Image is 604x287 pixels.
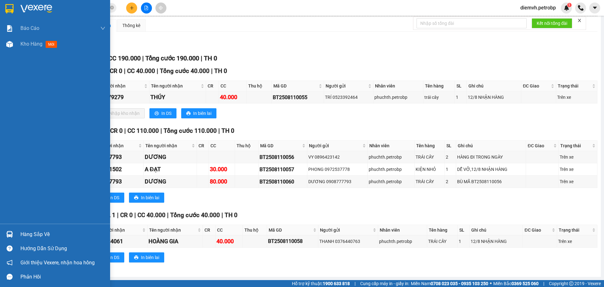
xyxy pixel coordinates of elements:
[91,91,149,104] td: 0833279279
[134,255,138,260] span: printer
[20,259,95,267] span: Giới thiệu Vexere, nhận hoa hồng
[308,154,366,160] div: VY 0896423142
[129,252,164,262] button: printerIn biên lai
[369,154,413,160] div: phuchth.petrobp
[431,281,488,286] strong: 0708 023 035 - 0935 103 250
[100,26,105,31] span: down
[90,177,143,186] div: 0908777793
[512,281,539,286] strong: 0369 525 060
[368,141,415,151] th: Nhân viên
[160,127,162,134] span: |
[560,142,590,149] span: Trạng thái
[130,6,134,10] span: plus
[459,238,468,245] div: 1
[458,225,470,235] th: SL
[225,211,238,219] span: TH 0
[149,108,176,118] button: printerIn DS
[259,163,308,176] td: BT2508110057
[569,281,573,286] span: copyright
[6,231,13,238] img: warehouse-icon
[457,154,525,160] div: HÀNG ĐI TRONG NGÀY
[319,238,377,245] div: THANH 0376440763
[209,141,235,151] th: CC
[151,82,199,89] span: Tên người nhận
[91,142,137,149] span: SĐT người nhận
[468,94,520,101] div: 12/8 NHẬN HÀNG
[92,227,141,234] span: SĐT người nhận
[260,178,306,186] div: BT2508110060
[206,81,219,91] th: CR
[134,195,138,200] span: printer
[46,41,57,48] span: mới
[446,178,455,185] div: 2
[221,211,223,219] span: |
[5,4,14,14] img: logo-vxr
[320,227,372,234] span: Người gửi
[216,237,241,246] div: 40.000
[170,211,220,219] span: Tổng cước 40.000
[308,166,366,173] div: PHONG 0972537778
[457,178,525,185] div: BÙ MÃ BT2508110056
[219,81,247,91] th: CC
[243,225,267,235] th: Thu hộ
[110,6,114,9] span: close-circle
[360,280,409,287] span: Cung cấp máy in - giấy in:
[543,280,544,287] span: |
[559,227,591,234] span: Trạng thái
[214,67,227,75] span: TH 0
[415,141,445,151] th: Tên hàng
[273,93,323,101] div: BT2508110055
[149,91,206,104] td: THÚY
[108,54,141,62] span: CC 190.000
[260,166,306,173] div: BT2508110057
[20,244,105,253] div: Hướng dẫn sử dụng
[221,127,234,134] span: TH 0
[141,3,152,14] button: file-add
[193,110,211,117] span: In biên lai
[89,176,144,188] td: 0908777793
[155,3,166,14] button: aim
[427,225,458,235] th: Tên hàng
[159,6,163,10] span: aim
[515,4,561,12] span: diemvh.petrobp
[157,67,158,75] span: |
[417,18,527,28] input: Nhập số tổng đài
[369,166,413,173] div: phuchth.petrobp
[445,141,456,151] th: SL
[129,193,164,203] button: printerIn biên lai
[7,245,13,251] span: question-circle
[141,194,159,201] span: In biên lai
[137,211,165,219] span: CC 40.000
[160,67,210,75] span: Tổng cước 40.000
[416,154,444,160] div: TRÁI CÂY
[272,91,324,104] td: BT2508110055
[577,18,582,23] span: close
[7,260,13,266] span: notification
[558,82,591,89] span: Trạng thái
[141,254,159,261] span: In biên lai
[260,153,306,161] div: BT2508110056
[20,272,105,282] div: Phản hồi
[126,3,137,14] button: plus
[560,166,596,173] div: Trên xe
[197,141,209,151] th: CR
[374,94,422,101] div: phuchth.petrobp
[142,54,144,62] span: |
[557,94,596,101] div: Trên xe
[167,211,169,219] span: |
[446,154,455,160] div: 2
[124,67,126,75] span: |
[424,94,453,101] div: trái cây
[89,163,144,176] td: 0978941502
[471,238,522,245] div: 12/8 NHẬN HÀNG
[109,194,119,201] span: In DS
[110,67,122,75] span: CR 0
[127,127,159,134] span: CC 110.000
[204,54,217,62] span: TH 0
[144,163,197,176] td: A ĐẠT
[145,177,196,186] div: DƯƠNG
[259,151,308,163] td: BT2508110056
[446,166,455,173] div: 1
[148,237,202,246] div: HOÀNG GIA
[267,235,318,248] td: BT2508110058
